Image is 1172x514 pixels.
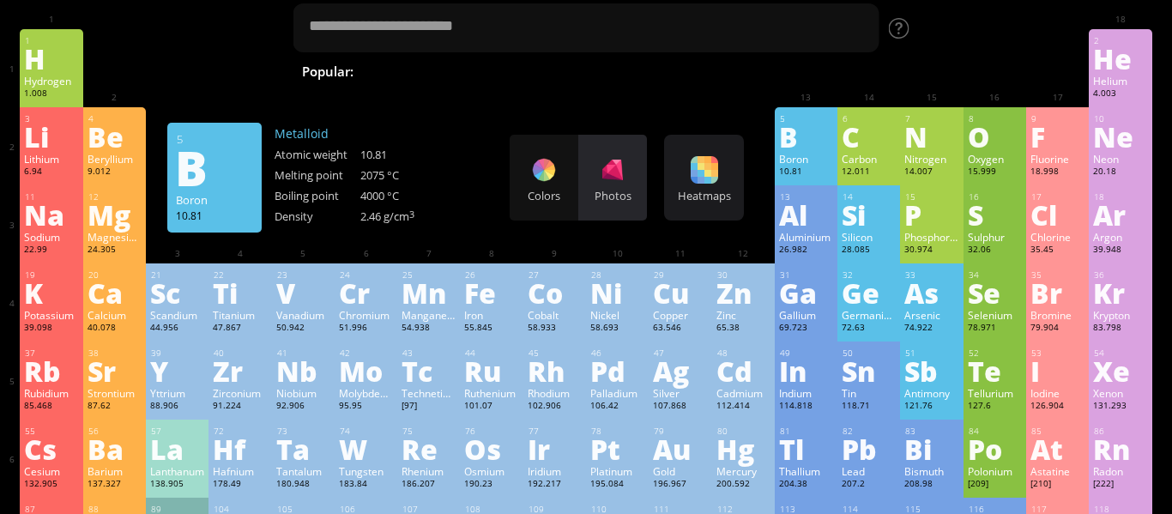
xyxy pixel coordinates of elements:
[88,308,142,322] div: Calcium
[653,478,707,492] div: 196.967
[1093,435,1147,463] div: Rn
[302,61,366,84] div: Popular:
[1094,348,1147,359] div: 54
[1030,386,1084,400] div: Iodine
[779,478,833,492] div: 204.38
[1030,400,1084,414] div: 126.904
[842,123,896,150] div: C
[276,357,330,384] div: Nb
[402,322,456,336] div: 54.938
[904,244,958,257] div: 30.974
[465,269,518,281] div: 26
[779,386,833,400] div: Indium
[904,166,958,179] div: 14.007
[25,426,78,437] div: 55
[277,426,330,437] div: 73
[780,426,833,437] div: 81
[25,113,78,124] div: 3
[201,409,281,426] div: 72
[779,322,833,336] div: 69.723
[1093,464,1147,478] div: Radon
[529,348,582,359] div: 45
[528,357,582,384] div: Rh
[275,188,360,203] div: Boiling point
[716,357,770,384] div: Cd
[653,464,707,478] div: Gold
[339,464,393,478] div: Tungsten
[653,357,707,384] div: Ag
[88,244,142,257] div: 24.305
[780,269,833,281] div: 31
[716,464,770,478] div: Mercury
[1030,244,1084,257] div: 35.45
[779,123,833,150] div: B
[150,322,204,336] div: 44.956
[968,152,1022,166] div: Oxygen
[1030,435,1084,463] div: At
[1093,400,1147,414] div: 131.293
[402,279,456,306] div: Mn
[1093,386,1147,400] div: Xenon
[968,357,1022,384] div: Te
[88,426,142,437] div: 56
[88,152,142,166] div: Beryllium
[968,230,1022,244] div: Sulphur
[88,269,142,281] div: 20
[402,386,456,400] div: Technetium
[968,435,1022,463] div: Po
[528,322,582,336] div: 58.933
[276,435,330,463] div: Ta
[464,357,518,384] div: Ru
[1094,191,1147,203] div: 18
[464,279,518,306] div: Fe
[654,426,707,437] div: 79
[150,400,204,414] div: 88.906
[276,322,330,336] div: 50.942
[716,400,770,414] div: 112.414
[176,192,253,208] div: Boron
[1030,357,1084,384] div: I
[275,209,360,224] div: Density
[779,308,833,322] div: Gallium
[402,464,456,478] div: Rhenium
[968,244,1022,257] div: 32.06
[177,131,253,147] div: 5
[968,322,1022,336] div: 78.971
[276,308,330,322] div: Vanadium
[150,435,204,463] div: La
[904,230,958,244] div: Phosphorus
[199,467,281,487] div: Hafnium
[1093,308,1147,322] div: Krypton
[904,435,958,463] div: Bi
[88,279,142,306] div: Ca
[529,426,582,437] div: 77
[842,478,896,492] div: 207.2
[88,400,142,414] div: 87.62
[24,123,78,150] div: Li
[1031,348,1084,359] div: 53
[590,435,644,463] div: Pt
[24,88,78,101] div: 1.008
[339,357,393,384] div: Mo
[780,348,833,359] div: 49
[779,166,833,179] div: 10.81
[25,348,78,359] div: 37
[465,426,518,437] div: 76
[590,322,644,336] div: 58.693
[1093,322,1147,336] div: 83.798
[780,191,833,203] div: 13
[904,279,958,306] div: As
[1030,279,1084,306] div: Br
[716,308,770,322] div: Zinc
[88,435,142,463] div: Ba
[276,478,330,492] div: 180.948
[653,308,707,322] div: Copper
[653,322,707,336] div: 63.546
[213,279,267,306] div: Ti
[402,357,456,384] div: Tc
[1094,113,1147,124] div: 10
[843,113,896,124] div: 6
[464,308,518,322] div: Iron
[1030,464,1084,478] div: Astatine
[779,464,833,478] div: Thallium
